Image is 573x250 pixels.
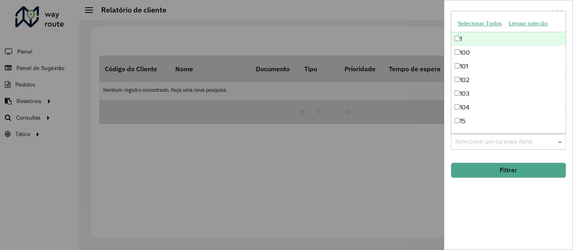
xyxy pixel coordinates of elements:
[451,46,566,60] div: 100
[451,163,566,178] button: Filtrar
[451,101,566,114] div: 104
[505,17,551,30] button: Limpar seleção
[451,73,566,87] div: 102
[451,114,566,128] div: 15
[451,32,566,46] div: 1
[454,17,505,30] button: Selecionar Todos
[451,87,566,101] div: 103
[451,60,566,73] div: 101
[451,128,566,142] div: 200
[451,11,567,134] ng-dropdown-panel: Options list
